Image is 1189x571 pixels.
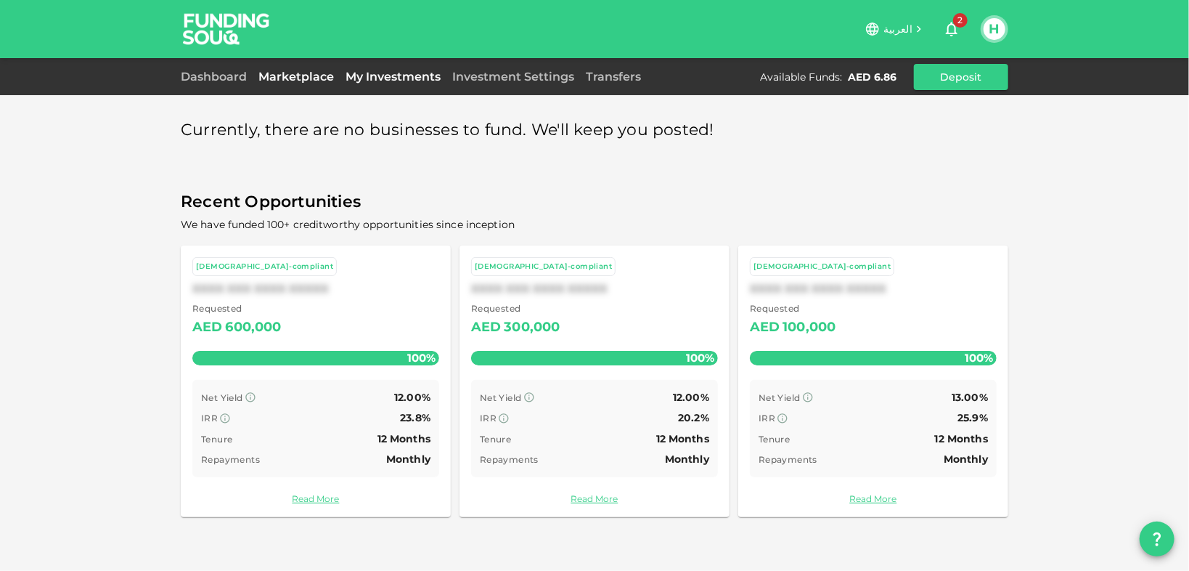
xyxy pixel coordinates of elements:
div: AED 6.86 [848,70,896,84]
span: Requested [192,301,282,316]
a: [DEMOGRAPHIC_DATA]-compliantXXXX XXX XXXX XXXXX Requested AED600,000100% Net Yield 12.00% IRR 23.... [181,246,451,517]
span: IRR [480,413,497,424]
span: Tenure [201,434,232,445]
button: 2 [937,15,966,44]
a: [DEMOGRAPHIC_DATA]-compliantXXXX XXX XXXX XXXXX Requested AED100,000100% Net Yield 13.00% IRR 25.... [738,246,1008,517]
span: Tenure [759,434,790,445]
span: Monthly [944,453,988,466]
span: Net Yield [759,392,801,403]
span: We have funded 100+ creditworthy opportunities since inception [181,218,515,231]
span: Repayments [480,454,539,465]
div: AED [471,316,501,339]
div: AED [192,316,222,339]
span: 25.9% [957,411,988,424]
div: [DEMOGRAPHIC_DATA]-compliant [196,261,333,273]
a: Transfers [580,70,647,84]
span: Tenure [480,434,511,445]
button: H [984,18,1005,40]
div: AED [750,316,780,339]
div: 300,000 [504,316,560,339]
a: [DEMOGRAPHIC_DATA]-compliantXXXX XXX XXXX XXXXX Requested AED300,000100% Net Yield 12.00% IRR 20.... [459,246,730,517]
span: 13.00% [952,391,988,404]
span: Repayments [759,454,817,465]
a: My Investments [340,70,446,84]
a: Marketplace [253,70,340,84]
span: IRR [201,413,218,424]
div: XXXX XXX XXXX XXXXX [192,282,439,296]
span: 100% [682,347,718,368]
a: Read More [192,492,439,506]
span: Requested [471,301,560,316]
a: Dashboard [181,70,253,84]
div: Available Funds : [760,70,842,84]
a: Read More [750,492,997,506]
div: XXXX XXX XXXX XXXXX [750,282,997,296]
a: Read More [471,492,718,506]
div: 100,000 [783,316,835,339]
span: Net Yield [480,392,522,403]
span: IRR [759,413,775,424]
button: Deposit [914,64,1008,90]
span: Net Yield [201,392,243,403]
div: XXXX XXX XXXX XXXXX [471,282,718,296]
span: 20.2% [678,411,709,424]
span: Monthly [665,453,709,466]
span: Recent Opportunities [181,188,1008,216]
span: 12.00% [394,391,430,404]
span: 12 Months [377,432,430,445]
span: 12 Months [935,432,988,445]
span: 100% [961,347,997,368]
span: Monthly [386,453,430,466]
div: [DEMOGRAPHIC_DATA]-compliant [475,261,612,273]
span: Repayments [201,454,260,465]
div: 600,000 [225,316,281,339]
span: 12.00% [673,391,709,404]
a: Investment Settings [446,70,580,84]
span: 2 [953,13,968,28]
span: Requested [750,301,836,316]
button: question [1140,522,1174,556]
span: العربية [883,23,912,36]
span: 12 Months [656,432,709,445]
span: 23.8% [400,411,430,424]
span: Currently, there are no businesses to fund. We'll keep you posted! [181,116,714,145]
div: [DEMOGRAPHIC_DATA]-compliant [753,261,891,273]
span: 100% [404,347,439,368]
